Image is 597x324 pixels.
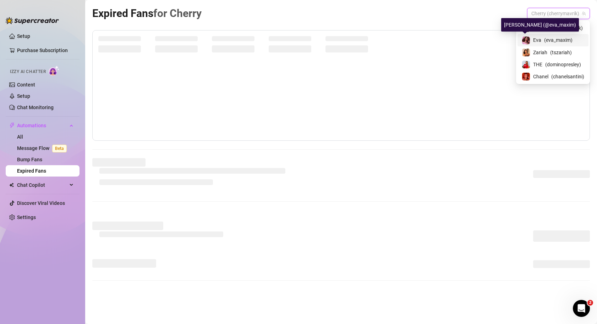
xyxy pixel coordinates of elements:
[17,179,67,191] span: Chat Copilot
[17,214,36,220] a: Settings
[17,134,23,140] a: All
[573,300,590,317] iframe: Intercom live chat
[533,73,548,80] span: Chanel
[587,300,593,306] span: 2
[522,61,530,68] img: THE (@dominopresley)
[17,168,46,174] a: Expired Fans
[17,120,67,131] span: Automations
[522,37,530,44] img: Eva (@eva_maxim)
[17,200,65,206] a: Discover Viral Videos
[545,61,581,68] span: ( dominopresley )
[17,145,70,151] a: Message FlowBeta
[52,145,67,152] span: Beta
[9,183,14,188] img: Chat Copilot
[533,49,547,56] span: Zariah
[582,11,586,16] span: team
[92,5,202,22] article: Expired Fans
[10,68,46,75] span: Izzy AI Chatter
[550,49,572,56] span: ( tszariah )
[522,49,530,56] img: Zariah (@tszariah)
[17,82,35,88] a: Content
[9,123,15,128] span: thunderbolt
[501,18,579,32] div: [PERSON_NAME] (@eva_maxim)
[49,66,60,76] img: AI Chatter
[17,93,30,99] a: Setup
[6,17,59,24] img: logo-BBDzfeDw.svg
[544,36,573,44] span: ( eva_maxim )
[17,33,30,39] a: Setup
[17,157,42,162] a: Bump Fans
[551,73,584,80] span: ( chanelsantini )
[533,61,542,68] span: THE
[531,8,586,19] span: Cherry (cherrymavrik)
[533,36,541,44] span: Eva
[17,45,74,56] a: Purchase Subscription
[153,7,202,19] span: for Cherry
[522,73,530,80] img: Chanel (@chanelsantini)
[17,105,54,110] a: Chat Monitoring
